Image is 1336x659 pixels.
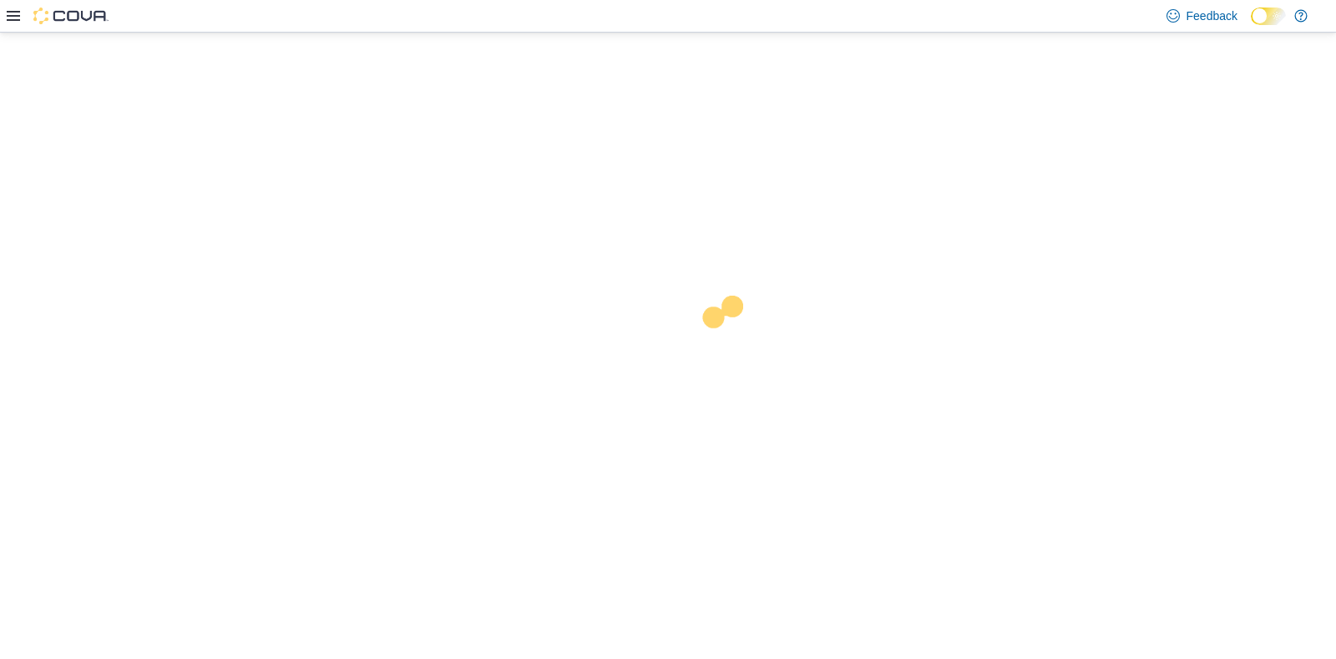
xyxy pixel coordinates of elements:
img: Cova [33,8,109,24]
img: cova-loader [668,283,793,408]
input: Dark Mode [1251,8,1286,25]
span: Feedback [1187,8,1237,24]
span: Dark Mode [1251,25,1252,26]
